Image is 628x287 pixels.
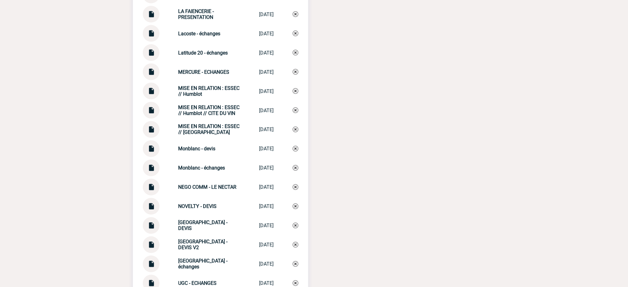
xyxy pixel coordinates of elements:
[259,11,274,17] div: [DATE]
[178,8,214,20] strong: LA FAIENCERIE - PRESENTATION
[178,258,228,270] strong: [GEOGRAPHIC_DATA] - échanges
[293,223,298,228] img: Supprimer
[178,85,240,97] strong: MISE EN RELATION : ESSEC // Humblot
[293,184,298,190] img: Supprimer
[293,261,298,267] img: Supprimer
[259,31,274,37] div: [DATE]
[178,184,237,190] strong: NEGO COMM - LE NECTAR
[178,31,221,37] strong: Lacoste - échanges
[259,88,274,94] div: [DATE]
[293,165,298,171] img: Supprimer
[259,69,274,75] div: [DATE]
[178,239,228,251] strong: [GEOGRAPHIC_DATA] - DEVIS V2
[259,165,274,171] div: [DATE]
[178,220,228,232] strong: [GEOGRAPHIC_DATA] - DEVIS
[259,242,274,248] div: [DATE]
[293,242,298,248] img: Supprimer
[259,127,274,133] div: [DATE]
[259,280,274,286] div: [DATE]
[178,104,240,116] strong: MISE EN RELATION : ESSEC // Humblot // CITE DU VIN
[178,69,230,75] strong: MERCURE - ECHANGES
[259,108,274,113] div: [DATE]
[293,50,298,55] img: Supprimer
[259,223,274,229] div: [DATE]
[178,124,240,135] strong: MISE EN RELATION : ESSEC // [GEOGRAPHIC_DATA]
[178,280,217,286] strong: UGC - ECHANGES
[178,204,217,210] strong: NOVELTY - DEVIS
[293,146,298,152] img: Supprimer
[293,127,298,132] img: Supprimer
[293,280,298,286] img: Supprimer
[178,165,225,171] strong: Monblanc - échanges
[259,146,274,152] div: [DATE]
[259,261,274,267] div: [DATE]
[293,108,298,113] img: Supprimer
[259,184,274,190] div: [DATE]
[259,50,274,56] div: [DATE]
[293,69,298,75] img: Supprimer
[293,31,298,36] img: Supprimer
[259,204,274,210] div: [DATE]
[293,88,298,94] img: Supprimer
[178,146,216,152] strong: Monblanc - devis
[178,50,228,56] strong: Latitude 20 - échanges
[293,204,298,209] img: Supprimer
[293,11,298,17] img: Supprimer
